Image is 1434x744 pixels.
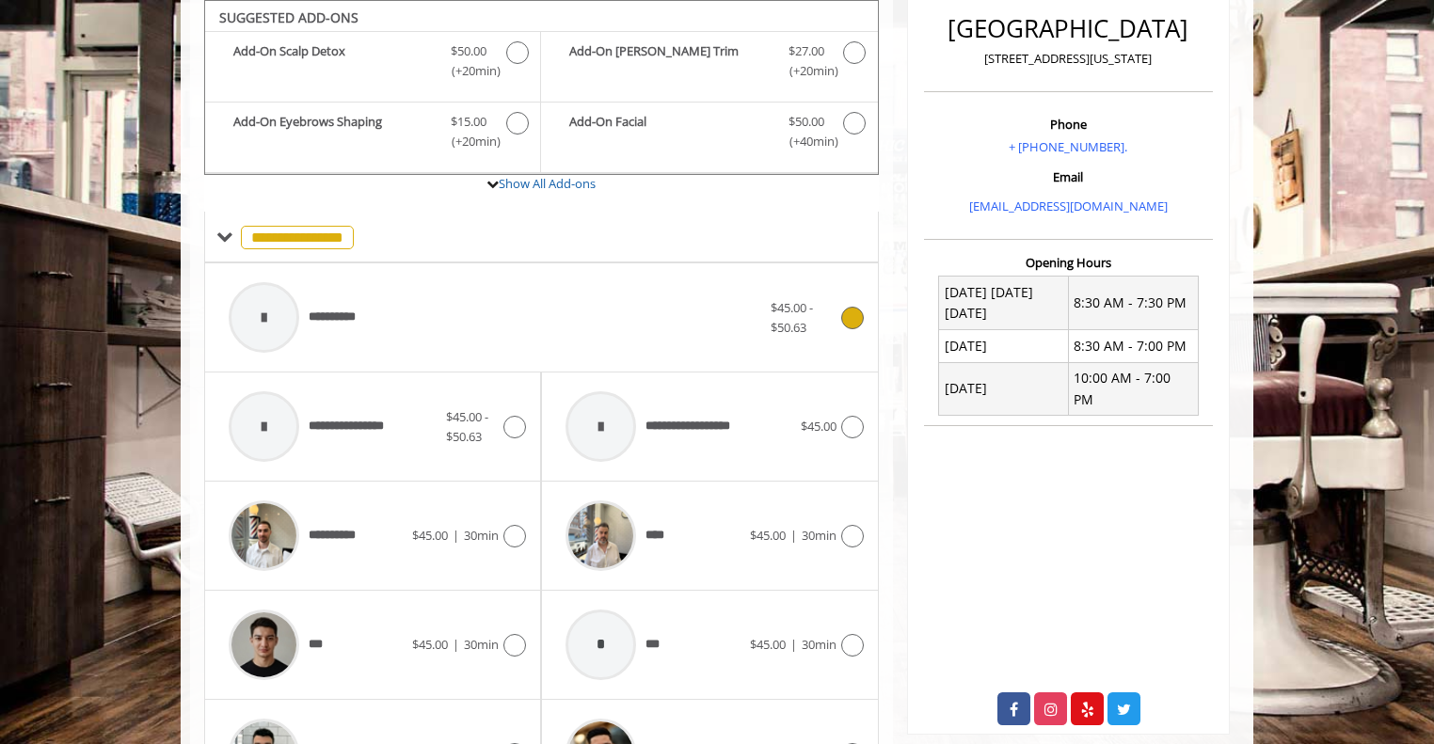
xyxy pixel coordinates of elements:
[789,112,824,132] span: $50.00
[215,112,531,156] label: Add-On Eyebrows Shaping
[802,527,836,544] span: 30min
[939,362,1069,416] td: [DATE]
[441,61,497,81] span: (+20min )
[451,41,486,61] span: $50.00
[771,299,813,336] span: $45.00 - $50.63
[1068,277,1198,330] td: 8:30 AM - 7:30 PM
[778,132,834,151] span: (+40min )
[412,636,448,653] span: $45.00
[1068,330,1198,362] td: 8:30 AM - 7:00 PM
[790,527,797,544] span: |
[924,256,1213,269] h3: Opening Hours
[929,15,1208,42] h2: [GEOGRAPHIC_DATA]
[789,41,824,61] span: $27.00
[569,112,769,151] b: Add-On Facial
[1068,362,1198,416] td: 10:00 AM - 7:00 PM
[939,330,1069,362] td: [DATE]
[750,636,786,653] span: $45.00
[233,41,432,81] b: Add-On Scalp Detox
[929,170,1208,183] h3: Email
[233,112,432,151] b: Add-On Eyebrows Shaping
[441,132,497,151] span: (+20min )
[451,112,486,132] span: $15.00
[412,527,448,544] span: $45.00
[969,198,1168,214] a: [EMAIL_ADDRESS][DOMAIN_NAME]
[939,277,1069,330] td: [DATE] [DATE] [DATE]
[219,8,358,26] b: SUGGESTED ADD-ONS
[453,527,459,544] span: |
[778,61,834,81] span: (+20min )
[801,418,836,435] span: $45.00
[929,49,1208,69] p: [STREET_ADDRESS][US_STATE]
[750,527,786,544] span: $45.00
[453,636,459,653] span: |
[1009,138,1127,155] a: + [PHONE_NUMBER].
[550,41,868,86] label: Add-On Beard Trim
[464,527,499,544] span: 30min
[215,41,531,86] label: Add-On Scalp Detox
[802,636,836,653] span: 30min
[446,408,488,445] span: $45.00 - $50.63
[499,175,596,192] a: Show All Add-ons
[464,636,499,653] span: 30min
[929,118,1208,131] h3: Phone
[569,41,769,81] b: Add-On [PERSON_NAME] Trim
[790,636,797,653] span: |
[550,112,868,156] label: Add-On Facial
